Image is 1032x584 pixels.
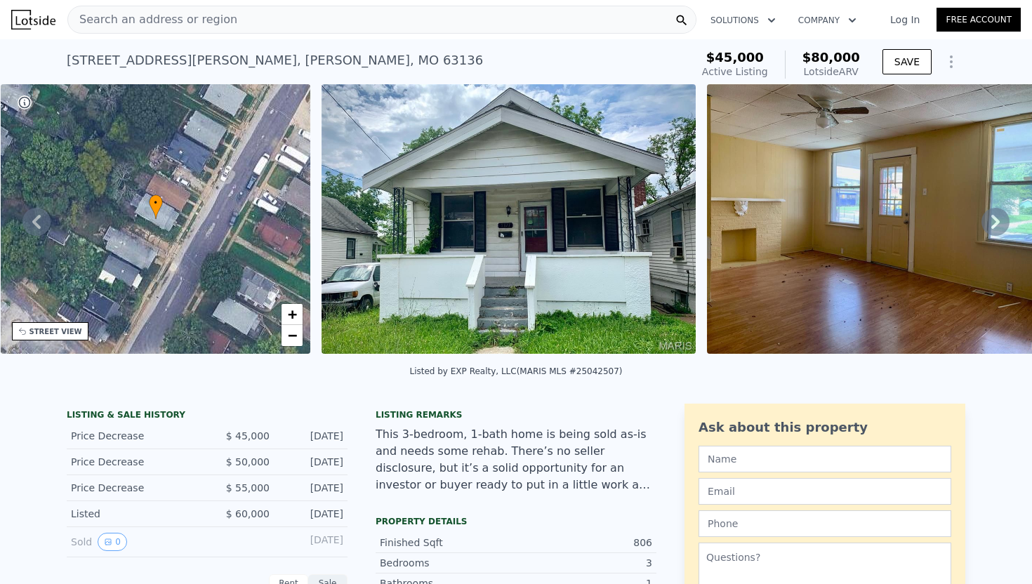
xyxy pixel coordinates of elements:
[11,10,55,29] img: Lotside
[516,556,652,570] div: 3
[699,478,951,505] input: Email
[282,325,303,346] a: Zoom out
[281,507,343,521] div: [DATE]
[699,446,951,472] input: Name
[68,11,237,28] span: Search an address or region
[282,304,303,325] a: Zoom in
[226,430,270,442] span: $ 45,000
[288,305,297,323] span: +
[882,49,932,74] button: SAVE
[71,507,196,521] div: Listed
[149,194,163,219] div: •
[873,13,937,27] a: Log In
[71,533,196,551] div: Sold
[322,84,696,354] img: Sale: 136409693 Parcel: 56573850
[67,51,483,70] div: [STREET_ADDRESS][PERSON_NAME] , [PERSON_NAME] , MO 63136
[702,66,768,77] span: Active Listing
[380,536,516,550] div: Finished Sqft
[281,455,343,469] div: [DATE]
[29,326,82,337] div: STREET VIEW
[281,533,343,551] div: [DATE]
[706,50,764,65] span: $45,000
[67,409,348,423] div: LISTING & SALE HISTORY
[71,455,196,469] div: Price Decrease
[802,65,860,79] div: Lotside ARV
[226,508,270,519] span: $ 60,000
[281,429,343,443] div: [DATE]
[699,418,951,437] div: Ask about this property
[937,8,1021,32] a: Free Account
[226,482,270,493] span: $ 55,000
[380,556,516,570] div: Bedrooms
[281,481,343,495] div: [DATE]
[376,426,656,493] div: This 3-bedroom, 1-bath home is being sold as-is and needs some rehab. There’s no seller disclosur...
[802,50,860,65] span: $80,000
[226,456,270,467] span: $ 50,000
[98,533,127,551] button: View historical data
[376,516,656,527] div: Property details
[699,8,787,33] button: Solutions
[288,326,297,344] span: −
[937,48,965,76] button: Show Options
[699,510,951,537] input: Phone
[71,429,196,443] div: Price Decrease
[787,8,868,33] button: Company
[71,481,196,495] div: Price Decrease
[516,536,652,550] div: 806
[409,366,622,376] div: Listed by EXP Realty, LLC (MARIS MLS #25042507)
[149,197,163,209] span: •
[376,409,656,420] div: Listing remarks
